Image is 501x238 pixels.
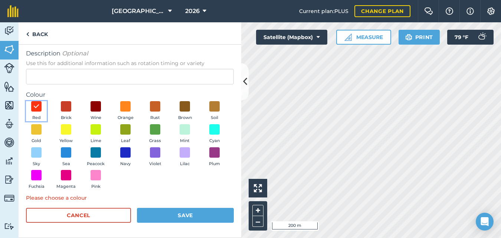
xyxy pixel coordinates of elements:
span: [GEOGRAPHIC_DATA] [112,7,165,16]
span: Gold [32,138,41,144]
span: Fuchsia [29,183,45,190]
img: svg+xml;base64,PD94bWwgdmVyc2lvbj0iMS4wIiBlbmNvZGluZz0idXRmLTgiPz4KPCEtLSBHZW5lcmF0b3I6IEFkb2JlIE... [4,118,14,129]
button: Measure [336,30,391,45]
button: Leaf [115,124,136,144]
span: Plum [209,161,220,167]
button: Brick [56,101,76,121]
button: Cancel [26,208,131,223]
span: Lime [91,138,101,144]
span: Leaf [121,138,130,144]
button: Sea [56,147,76,167]
img: A question mark icon [445,7,454,15]
span: Grass [149,138,161,144]
button: Gold [26,124,47,144]
button: Print [399,30,440,45]
img: fieldmargin Logo [7,5,19,17]
span: Soil [211,115,218,121]
button: Grass [145,124,166,144]
button: Lilac [174,147,195,167]
span: Rust [150,115,160,121]
span: Violet [149,161,161,167]
img: svg+xml;base64,PHN2ZyB4bWxucz0iaHR0cDovL3d3dy53My5vcmcvMjAwMC9zdmciIHdpZHRoPSI1NiIgaGVpZ2h0PSI2MC... [4,100,14,111]
span: Orange [118,115,134,121]
button: Sky [26,147,47,167]
span: Navy [120,161,131,167]
a: Back [19,22,55,44]
img: svg+xml;base64,PHN2ZyB4bWxucz0iaHR0cDovL3d3dy53My5vcmcvMjAwMC9zdmciIHdpZHRoPSIxNyIgaGVpZ2h0PSIxNy... [466,7,474,16]
span: Cyan [209,138,220,144]
span: Sky [33,161,40,167]
button: – [252,216,263,227]
div: Open Intercom Messenger [476,213,494,231]
button: Peacock [85,147,106,167]
button: Mint [174,124,195,144]
span: Pink [91,183,101,190]
button: Pink [85,170,106,190]
img: svg+xml;base64,PD94bWwgdmVyc2lvbj0iMS4wIiBlbmNvZGluZz0idXRmLTgiPz4KPCEtLSBHZW5lcmF0b3I6IEFkb2JlIE... [4,223,14,230]
img: svg+xml;base64,PD94bWwgdmVyc2lvbj0iMS4wIiBlbmNvZGluZz0idXRmLTgiPz4KPCEtLSBHZW5lcmF0b3I6IEFkb2JlIE... [4,174,14,185]
span: Peacock [87,161,105,167]
button: Rust [145,101,166,121]
span: Description [26,49,234,58]
label: Colour [26,90,234,99]
button: 79 °F [447,30,494,45]
img: svg+xml;base64,PHN2ZyB4bWxucz0iaHR0cDovL3d3dy53My5vcmcvMjAwMC9zdmciIHdpZHRoPSI5IiBoZWlnaHQ9IjI0Ii... [26,30,29,39]
img: A cog icon [487,7,495,15]
span: Mint [180,138,190,144]
span: Magenta [56,183,76,190]
span: Wine [91,115,101,121]
button: Brown [174,101,195,121]
img: Ruler icon [344,33,352,41]
button: + [252,205,263,216]
button: Cyan [204,124,225,144]
button: Red [26,101,47,121]
img: Four arrows, one pointing top left, one top right, one bottom right and the last bottom left [254,184,262,192]
button: Navy [115,147,136,167]
img: Two speech bubbles overlapping with the left bubble in the forefront [424,7,433,15]
img: svg+xml;base64,PHN2ZyB4bWxucz0iaHR0cDovL3d3dy53My5vcmcvMjAwMC9zdmciIHdpZHRoPSI1NiIgaGVpZ2h0PSI2MC... [4,81,14,92]
a: Change plan [354,5,410,17]
img: svg+xml;base64,PD94bWwgdmVyc2lvbj0iMS4wIiBlbmNvZGluZz0idXRmLTgiPz4KPCEtLSBHZW5lcmF0b3I6IEFkb2JlIE... [4,155,14,167]
img: svg+xml;base64,PD94bWwgdmVyc2lvbj0iMS4wIiBlbmNvZGluZz0idXRmLTgiPz4KPCEtLSBHZW5lcmF0b3I6IEFkb2JlIE... [4,193,14,203]
img: svg+xml;base64,PHN2ZyB4bWxucz0iaHR0cDovL3d3dy53My5vcmcvMjAwMC9zdmciIHdpZHRoPSI1NiIgaGVpZ2h0PSI2MC... [4,44,14,55]
img: svg+xml;base64,PHN2ZyB4bWxucz0iaHR0cDovL3d3dy53My5vcmcvMjAwMC9zdmciIHdpZHRoPSIxOCIgaGVpZ2h0PSIyNC... [33,102,40,111]
button: Wine [85,101,106,121]
img: svg+xml;base64,PD94bWwgdmVyc2lvbj0iMS4wIiBlbmNvZGluZz0idXRmLTgiPz4KPCEtLSBHZW5lcmF0b3I6IEFkb2JlIE... [4,25,14,36]
button: Save [137,208,234,223]
span: 2026 [185,7,200,16]
img: svg+xml;base64,PHN2ZyB4bWxucz0iaHR0cDovL3d3dy53My5vcmcvMjAwMC9zdmciIHdpZHRoPSIxOSIgaGVpZ2h0PSIyNC... [405,33,412,42]
button: Fuchsia [26,170,47,190]
span: Sea [62,161,70,167]
span: Use this for additional information such as rotation timing or variety [26,59,234,67]
span: 79 ° F [455,30,468,45]
div: Please choose a colour [26,194,234,202]
span: Current plan : PLUS [299,7,348,15]
button: Magenta [56,170,76,190]
span: Yellow [59,138,73,144]
button: Orange [115,101,136,121]
img: svg+xml;base64,PD94bWwgdmVyc2lvbj0iMS4wIiBlbmNvZGluZz0idXRmLTgiPz4KPCEtLSBHZW5lcmF0b3I6IEFkb2JlIE... [4,137,14,148]
button: Yellow [56,124,76,144]
button: Soil [204,101,225,121]
button: Lime [85,124,106,144]
span: Brick [61,115,72,121]
span: Red [32,115,41,121]
span: Brown [178,115,192,121]
span: Lilac [180,161,190,167]
button: Satellite (Mapbox) [256,30,327,45]
button: Plum [204,147,225,167]
button: Violet [145,147,166,167]
em: Optional [62,50,88,57]
img: svg+xml;base64,PD94bWwgdmVyc2lvbj0iMS4wIiBlbmNvZGluZz0idXRmLTgiPz4KPCEtLSBHZW5lcmF0b3I6IEFkb2JlIE... [4,63,14,73]
img: svg+xml;base64,PD94bWwgdmVyc2lvbj0iMS4wIiBlbmNvZGluZz0idXRmLTgiPz4KPCEtLSBHZW5lcmF0b3I6IEFkb2JlIE... [474,30,489,45]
